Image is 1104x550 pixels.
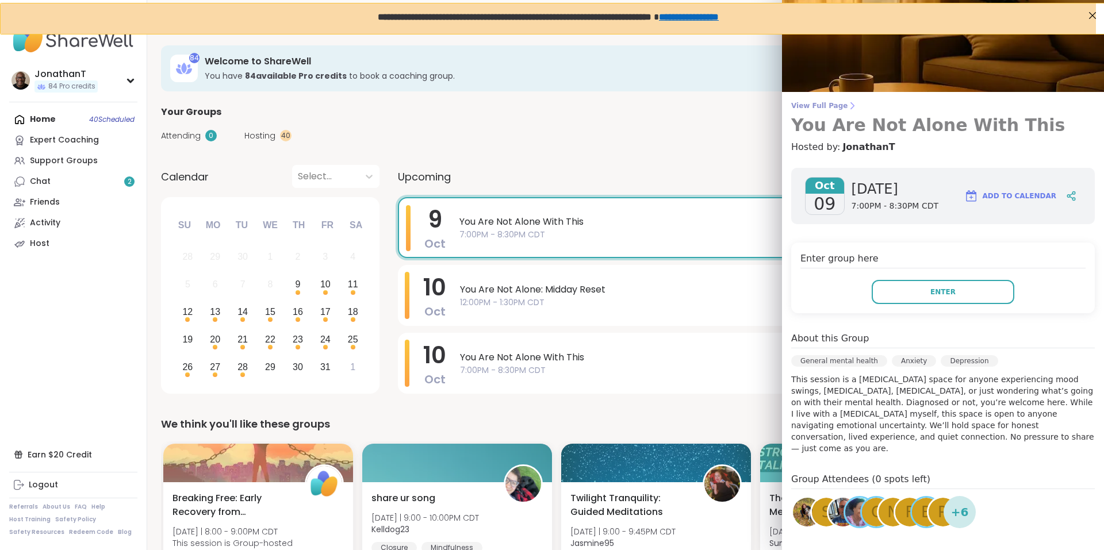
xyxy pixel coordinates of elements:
span: Oct [424,236,446,252]
span: 9 [428,203,442,236]
div: 27 [210,359,220,375]
div: Expert Coaching [30,134,99,146]
div: Choose Thursday, October 16th, 2025 [286,300,310,325]
div: Su [172,213,197,238]
span: share ur song [371,491,435,505]
span: [DATE] | 9:00 - 10:00PM CDT [769,526,877,537]
b: Jasmine95 [570,537,614,549]
div: Host [30,238,49,249]
div: Choose Thursday, October 23rd, 2025 [286,327,310,352]
div: 14 [237,304,248,320]
div: Choose Friday, October 17th, 2025 [313,300,338,325]
span: 84 Pro credits [48,82,95,91]
span: You Are Not Alone With This [459,215,1068,229]
a: S [810,496,842,528]
span: 10 [423,339,446,371]
h3: Welcome to ShareWell [205,55,973,68]
div: 19 [182,332,193,347]
div: Friends [30,197,60,208]
a: JonathanT [842,140,895,154]
div: 16 [293,304,303,320]
div: Tu [229,213,254,238]
span: 09 [814,194,835,214]
span: Enter [930,287,956,297]
div: Choose Monday, October 27th, 2025 [203,355,228,379]
div: month 2025-10 [174,243,366,380]
span: F [906,501,914,524]
div: 20 [210,332,220,347]
div: Choose Friday, October 24th, 2025 [313,327,338,352]
div: 1 [350,359,355,375]
span: 7:00PM - 8:30PM CDT [852,201,938,212]
div: 22 [265,332,275,347]
div: 0 [205,130,217,141]
div: 6 [213,276,218,292]
div: Not available Saturday, October 4th, 2025 [340,245,365,270]
div: 4 [350,249,355,264]
div: Choose Sunday, October 12th, 2025 [175,300,200,325]
div: Support Groups [30,155,98,167]
a: About Us [43,503,70,511]
h4: Hosted by: [791,140,1095,154]
div: Choose Wednesday, October 22nd, 2025 [258,327,283,352]
div: 8 [268,276,273,292]
span: You Are Not Alone With This [460,351,1069,364]
span: 2 [128,177,132,187]
span: 10 [423,271,446,303]
a: Ashley_Voss [791,496,823,528]
h4: Enter group here [800,252,1086,268]
div: 5 [185,276,190,292]
div: 24 [320,332,331,347]
span: S [822,501,831,524]
span: Upcoming [398,169,451,184]
a: FAQ [75,503,87,511]
div: Sa [343,213,369,238]
div: 13 [210,304,220,320]
div: We [258,213,283,238]
span: You Are Not Alone: Midday Reset [460,283,1069,297]
div: 28 [237,359,248,375]
a: nicolewilliams43 [844,496,876,528]
div: Choose Saturday, October 18th, 2025 [340,300,365,325]
div: Not available Monday, September 29th, 2025 [203,245,228,270]
div: 25 [348,332,358,347]
span: + 6 [951,503,969,521]
span: c [871,501,881,524]
a: c [860,496,892,528]
div: Choose Tuesday, October 28th, 2025 [231,355,255,379]
img: Jasmine95 [704,466,740,502]
div: 2 [295,249,300,264]
div: Choose Saturday, November 1st, 2025 [340,355,365,379]
div: Choose Wednesday, October 29th, 2025 [258,355,283,379]
div: Earn $20 Credit [9,444,137,465]
a: Help [91,503,105,511]
a: View Full PageYou Are Not Alone With This [791,101,1095,136]
a: Blog [118,528,132,536]
a: Logout [9,475,137,495]
div: Choose Thursday, October 30th, 2025 [286,355,310,379]
a: Redeem Code [69,528,113,536]
div: Choose Saturday, October 11th, 2025 [340,272,365,297]
a: Safety Resources [9,528,64,536]
a: Support Groups [9,151,137,171]
h3: You Are Not Alone With This [791,115,1095,136]
a: JoeDWhite [827,496,859,528]
div: Not available Wednesday, October 1st, 2025 [258,245,283,270]
div: 12 [182,304,193,320]
span: Add to Calendar [983,191,1056,201]
div: Not available Sunday, October 5th, 2025 [175,272,200,297]
div: Fr [315,213,340,238]
span: Hosting [244,130,275,142]
img: Ashley_Voss [793,498,822,526]
div: Choose Monday, October 13th, 2025 [203,300,228,325]
span: Breaking Free: Early Recovery from [GEOGRAPHIC_DATA] [172,491,292,519]
div: 30 [237,249,248,264]
div: Mo [200,213,225,238]
div: JonathanT [34,68,98,80]
a: Activity [9,213,137,233]
b: 84 available Pro credit s [245,70,347,82]
span: N [887,501,898,524]
div: 40 [280,130,292,141]
div: Not available Thursday, October 2nd, 2025 [286,245,310,270]
div: Choose Tuesday, October 21st, 2025 [231,327,255,352]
